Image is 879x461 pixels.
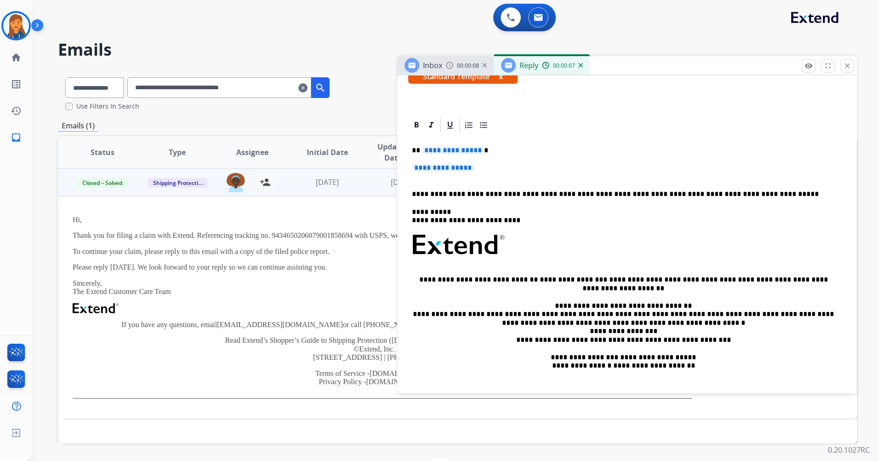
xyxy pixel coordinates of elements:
mat-icon: home [11,52,22,63]
span: Reply [519,60,538,70]
div: Ordered List [462,118,476,132]
span: Assignee [236,147,268,158]
p: To continue your claim, please reply to this email with a copy of the filed police report. [73,248,692,256]
p: 0.20.1027RC [828,444,870,455]
mat-icon: close [843,62,851,70]
p: If you have any questions, email or call [PHONE_NUMBER] [DATE]-[DATE], 9am-8pm EST and [DATE] & [... [73,321,692,329]
mat-icon: inbox [11,132,22,143]
span: 00:00:07 [553,62,575,69]
div: Underline [443,118,457,132]
p: Read Extend’s Shopper’s Guide to Shipping Protection ( ) for more information. ©Extend, Inc. 2025... [73,336,692,362]
p: Hi, [73,216,692,224]
div: Italic [424,118,438,132]
span: Initial Date [307,147,348,158]
p: Thank you for filing a claim with Extend. Referencing tracking no. 9434650206079001858694 with US... [73,231,692,240]
div: Bullet List [477,118,491,132]
mat-icon: history [11,105,22,116]
span: [DATE] [316,177,339,187]
p: Emails (1) [58,120,98,132]
span: 00:00:08 [457,62,479,69]
mat-icon: clear [298,82,308,93]
p: Sincerely, The Extend Customer Care Team [73,279,692,296]
span: Shipping Protection [148,178,211,188]
a: [DOMAIN_NAME][URL] [370,369,450,377]
h2: Emails [58,40,857,59]
span: Type [169,147,186,158]
a: [EMAIL_ADDRESS][DOMAIN_NAME] [217,321,343,328]
a: [DOMAIN_NAME][URL] [392,336,472,344]
img: agent-avatar [227,173,245,192]
span: Standard Template [408,69,518,84]
span: Closed – Solved [77,178,128,188]
p: Please reply [DATE]. We look forward to your reply so we can continue assisting you. [73,263,692,271]
mat-icon: fullscreen [824,62,832,70]
span: Inbox [423,60,442,70]
mat-icon: list_alt [11,79,22,90]
img: avatar [3,13,29,39]
span: [DATE] [391,177,414,187]
span: Updated Date [372,141,414,163]
label: Use Filters In Search [76,102,139,111]
mat-icon: person_add [260,177,271,188]
img: Extend Logo [73,303,119,313]
mat-icon: remove_red_eye [805,62,813,70]
span: Status [91,147,114,158]
mat-icon: search [315,82,326,93]
button: x [499,71,503,82]
div: Bold [410,118,423,132]
p: Terms of Service - Privacy Policy - [73,369,692,386]
a: [DOMAIN_NAME][URL] [366,378,446,386]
